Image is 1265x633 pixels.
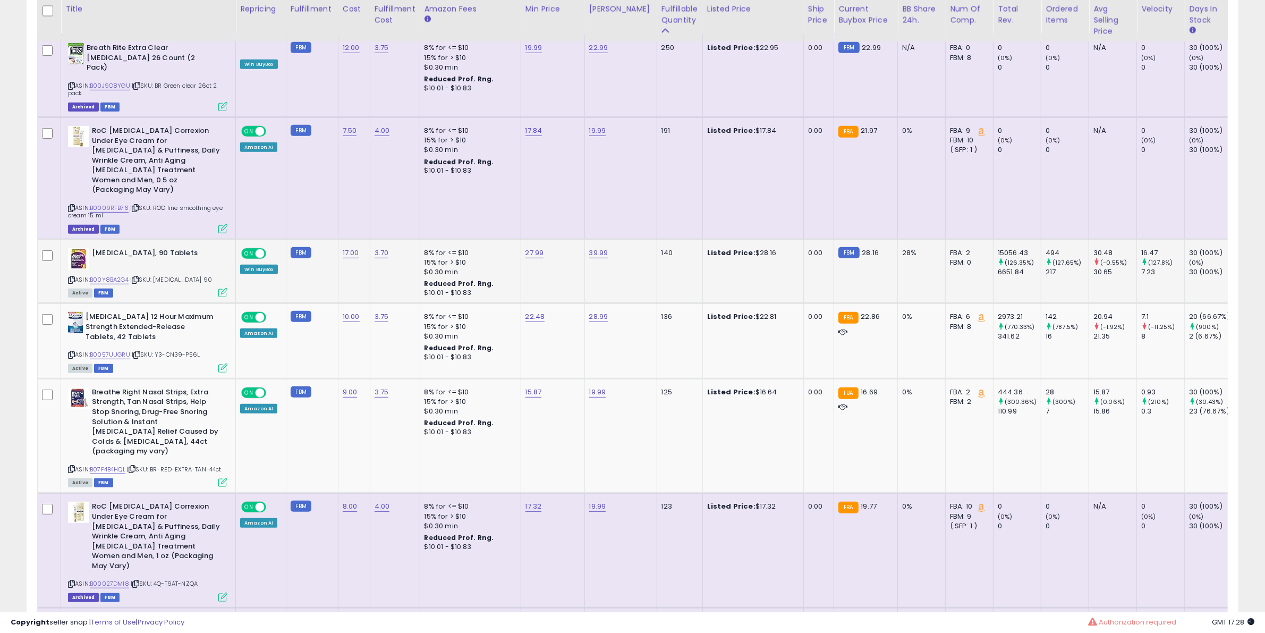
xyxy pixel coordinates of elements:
a: 17.00 [343,248,359,258]
span: FBM [100,225,120,234]
div: Title [65,3,231,14]
span: All listings currently available for purchase on Amazon [68,364,92,373]
div: 0% [902,387,937,397]
a: 28.99 [589,311,608,322]
div: 2973.21 [998,312,1041,322]
a: 19.99 [589,501,606,512]
div: 8 [1141,332,1184,341]
small: FBA [838,126,858,138]
div: 0 [998,502,1041,511]
small: (-1.92%) [1100,323,1125,331]
div: 140 [661,248,694,258]
div: 0 [1141,521,1184,531]
a: 7.50 [343,125,357,136]
div: $10.01 - $10.83 [425,543,513,552]
span: 21.97 [861,125,878,136]
div: 444.36 [998,387,1041,397]
div: $10.01 - $10.83 [425,428,513,437]
a: B00027DMI8 [90,579,129,588]
div: [PERSON_NAME] [589,3,652,14]
div: 15% for > $10 [425,258,513,267]
div: 30 (100%) [1189,248,1232,258]
img: 51mm9zKCWUL._SL40_.jpg [68,43,84,64]
div: Amazon AI [240,404,277,413]
strong: Copyright [11,617,49,627]
div: 0 [998,43,1041,53]
small: FBM [291,125,311,136]
span: All listings currently available for purchase on Amazon [68,478,92,487]
span: FBM [94,478,113,487]
div: Avg Selling Price [1093,3,1132,37]
div: 30 (100%) [1189,145,1232,155]
div: Ship Price [808,3,829,26]
a: B0057UUGRU [90,350,130,359]
a: 4.00 [375,501,390,512]
div: $0.30 min [425,63,513,72]
div: 30 (100%) [1189,43,1232,53]
div: 0 [1046,502,1089,511]
div: $28.16 [707,248,795,258]
div: 15.86 [1093,407,1136,416]
div: 20.94 [1093,312,1136,322]
a: 39.99 [589,248,608,258]
div: seller snap | | [11,618,184,628]
div: Win BuyBox [240,265,278,274]
small: (300%) [1052,398,1075,406]
div: 217 [1046,267,1089,277]
div: 30 (100%) [1189,126,1232,136]
div: 0 [1046,145,1089,155]
small: (0%) [1189,258,1204,267]
span: All listings currently available for purchase on Amazon [68,289,92,298]
div: 110.99 [998,407,1041,416]
div: 0.93 [1141,387,1184,397]
small: FBA [838,502,858,513]
div: 8% for <= $10 [425,126,513,136]
a: 22.99 [589,43,608,53]
small: FBM [838,42,859,53]
div: 15% for > $10 [425,53,513,63]
a: B0009RFB76 [90,204,129,213]
div: 0.00 [808,312,826,322]
b: Reduced Prof. Rng. [425,418,494,427]
div: Listed Price [707,3,799,14]
b: Listed Price: [707,125,755,136]
small: (0.06%) [1100,398,1125,406]
div: 136 [661,312,694,322]
div: 8% for <= $10 [425,387,513,397]
a: 17.84 [525,125,542,136]
small: (30.43%) [1196,398,1223,406]
b: Reduced Prof. Rng. [425,74,494,83]
div: $0.30 min [425,521,513,531]
div: 8% for <= $10 [425,502,513,511]
b: Listed Price: [707,43,755,53]
div: Ordered Items [1046,3,1084,26]
div: $22.95 [707,43,795,53]
a: 19.99 [589,125,606,136]
span: Authorization required [1099,617,1176,627]
a: 3.75 [375,311,389,322]
small: FBM [291,247,311,258]
span: | SKU: BR Green clear 26ct 2 pack [68,81,217,97]
small: FBM [291,386,311,398]
div: 30 (100%) [1189,521,1232,531]
div: 0 [1046,126,1089,136]
span: OFF [265,313,282,322]
div: 0 [998,63,1041,72]
small: (0%) [1189,136,1204,145]
small: (126.35%) [1005,258,1034,267]
div: 7.23 [1141,267,1184,277]
div: $10.01 - $10.83 [425,166,513,175]
div: 0 [1046,43,1089,53]
div: $22.81 [707,312,795,322]
small: Days In Stock. [1189,26,1195,35]
div: $0.30 min [425,145,513,155]
span: | SKU: BR-RED-EXTRA-TAN-44ct [127,465,222,474]
img: 41ecrcyfLeL._SL40_.jpg [68,502,89,523]
span: OFF [265,503,282,512]
a: 8.00 [343,501,358,512]
a: 27.99 [525,248,544,258]
span: FBM [94,364,113,373]
b: Listed Price: [707,311,755,322]
div: FBM: 8 [950,322,985,332]
span: ON [242,313,256,322]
